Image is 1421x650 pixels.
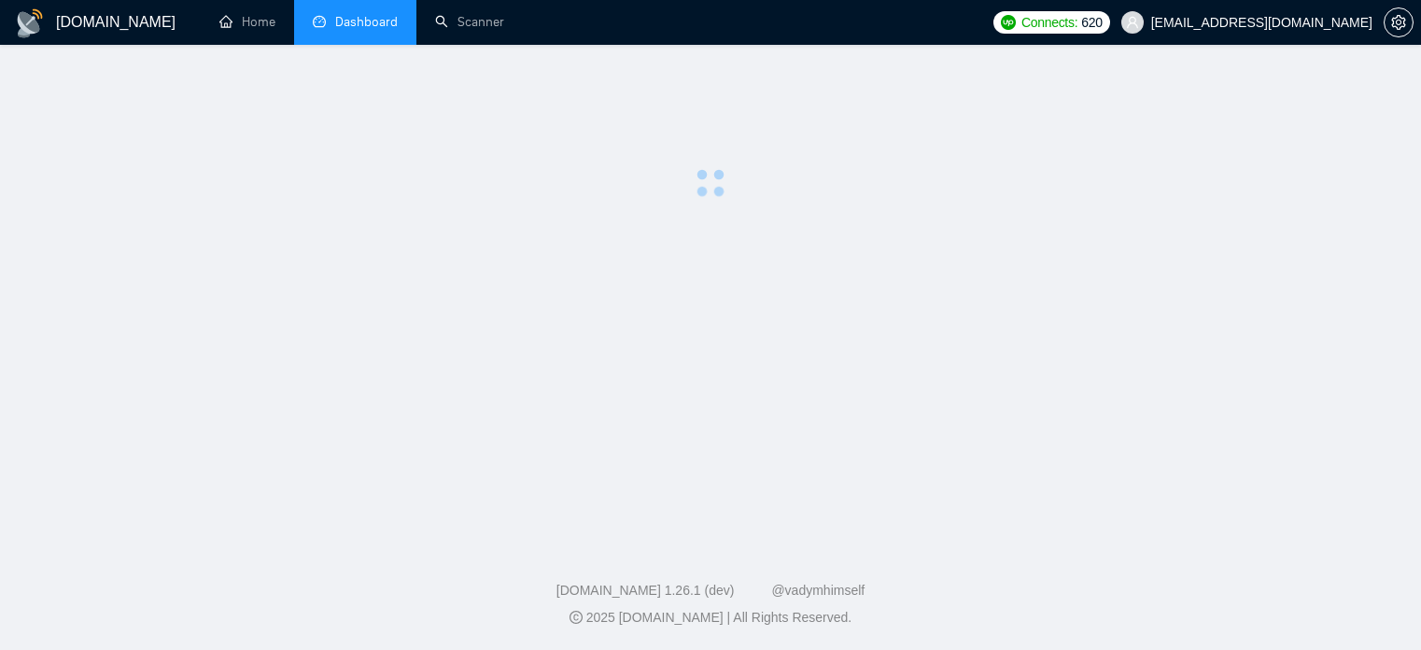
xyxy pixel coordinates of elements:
a: searchScanner [435,14,504,30]
a: homeHome [219,14,275,30]
a: @vadymhimself [771,583,865,598]
span: copyright [570,611,583,624]
img: logo [15,8,45,38]
img: upwork-logo.png [1001,15,1016,30]
span: user [1126,16,1139,29]
span: 620 [1081,12,1102,33]
span: Dashboard [335,14,398,30]
span: Connects: [1021,12,1077,33]
button: setting [1384,7,1414,37]
span: setting [1385,15,1413,30]
a: setting [1384,15,1414,30]
a: [DOMAIN_NAME] 1.26.1 (dev) [556,583,735,598]
span: dashboard [313,15,326,28]
div: 2025 [DOMAIN_NAME] | All Rights Reserved. [15,608,1406,628]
